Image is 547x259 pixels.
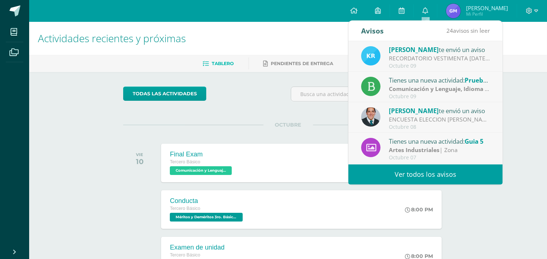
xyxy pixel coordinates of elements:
div: ENCUESTA ELECCION DE CARRERA IV BACHILLERATO 2026 - ELECCION FINAL-: Estimados Estudiantes de III... [389,115,490,124]
div: 10 [136,157,144,166]
div: Tienes una nueva actividad: [389,75,490,85]
span: Prueba de logro [465,76,513,84]
span: Tercero Básico [170,206,200,211]
span: [PERSON_NAME] [389,107,439,115]
span: 24 [446,27,453,35]
div: Avisos [361,21,384,41]
div: | Zona [389,146,490,154]
a: Tablero [203,58,234,69]
span: Guia 5 [465,137,484,146]
span: [PERSON_NAME] [466,4,508,12]
span: avisos sin leer [446,27,490,35]
div: Final Exam [170,151,234,158]
strong: Artes Industriales [389,146,439,154]
span: Pendientes de entrega [271,61,333,66]
img: ad2bd013f3348d105c09b976828ea45c.png [446,4,461,18]
div: 8:00 PM [405,206,433,213]
div: te envió un aviso [389,106,490,115]
div: Conducta [170,197,245,205]
div: Octubre 09 [389,63,490,69]
a: Ver todos los avisos [348,164,503,184]
div: Octubre 09 [389,93,490,100]
strong: Comunicación y Lenguaje, Idioma Español [389,85,507,93]
div: Examen de unidad [170,244,245,251]
a: Pendientes de entrega [263,58,333,69]
span: Tercero Básico [170,252,200,258]
img: 63bc87a283e8078d1504883f5e5627d9.png [361,46,380,65]
div: Octubre 07 [389,155,490,161]
span: Mi Perfil [466,11,508,17]
div: Tienes una nueva actividad: [389,136,490,146]
span: [PERSON_NAME] [389,45,439,54]
div: | Prueba de Logro [389,85,490,93]
div: Octubre 08 [389,124,490,130]
span: Méritos y Deméritos 3ro. Básico "D" 'D' [170,213,243,222]
span: Actividades recientes y próximas [38,31,186,45]
img: 2306758994b507d40baaa54be1d4aa7e.png [361,107,380,127]
input: Busca una actividad próxima aquí... [291,87,453,101]
a: todas las Actividades [123,87,206,101]
span: Tercero Básico [170,159,200,164]
span: OCTUBRE [263,121,313,128]
div: RECORDATORIO VESTIMENTA VIERNES 10/10/2025: Buenas tardes estimados estudiantes, Espero se encuen... [389,54,490,63]
span: Comunicación y Lenguaje, Idioma Extranjero Inglés 'D' [170,166,232,175]
span: Tablero [212,61,234,66]
div: te envió un aviso [389,45,490,54]
div: VIE [136,152,144,157]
